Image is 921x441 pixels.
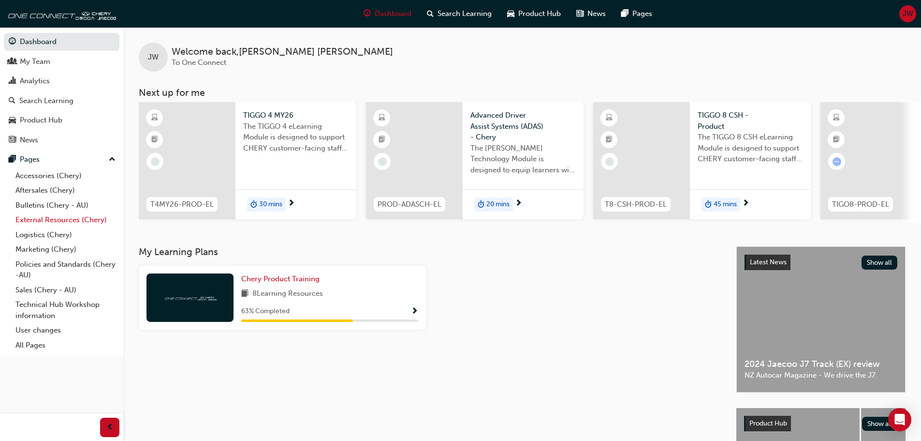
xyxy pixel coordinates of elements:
[12,338,119,353] a: All Pages
[9,136,16,145] span: news-icon
[151,134,158,146] span: booktick-icon
[714,199,737,210] span: 45 mins
[9,58,16,66] span: people-icon
[378,157,387,166] span: learningRecordVerb_NONE-icon
[163,293,217,302] img: oneconnect
[438,8,492,19] span: Search Learning
[736,246,906,393] a: Latest NewsShow all2024 Jaecoo J7 Track (EX) reviewNZ Autocar Magazine - We drive the J7.
[288,199,295,208] span: next-icon
[745,255,897,270] a: Latest NewsShow all
[9,77,16,86] span: chart-icon
[745,359,897,370] span: 2024 Jaecoo J7 Track (EX) review
[20,135,38,146] div: News
[742,199,749,208] span: next-icon
[172,46,393,58] span: Welcome back , [PERSON_NAME] [PERSON_NAME]
[150,199,214,210] span: T4MY26-PROD-EL
[4,151,119,168] button: Pages
[411,305,418,318] button: Show Progress
[12,283,119,298] a: Sales (Chery - AU)
[606,112,613,124] span: learningResourceType_ELEARNING-icon
[4,111,119,129] a: Product Hub
[569,4,614,24] a: news-iconNews
[379,134,385,146] span: booktick-icon
[356,4,419,24] a: guage-iconDashboard
[378,199,441,210] span: PROD-ADASCH-EL
[12,183,119,198] a: Aftersales (Chery)
[241,274,320,283] span: Chery Product Training
[587,8,606,19] span: News
[4,72,119,90] a: Analytics
[241,274,323,285] a: Chery Product Training
[172,58,226,67] span: To One Connect
[9,116,16,125] span: car-icon
[12,168,119,183] a: Accessories (Chery)
[20,56,50,67] div: My Team
[833,157,841,166] span: learningRecordVerb_ATTEMPT-icon
[632,8,652,19] span: Pages
[750,258,787,266] span: Latest News
[862,256,898,270] button: Show all
[888,408,911,431] div: Open Intercom Messenger
[139,246,721,258] h3: My Learning Plans
[621,8,629,20] span: pages-icon
[259,199,282,210] span: 30 mins
[151,157,160,166] span: learningRecordVerb_NONE-icon
[20,76,50,87] div: Analytics
[515,199,522,208] span: next-icon
[614,4,660,24] a: pages-iconPages
[4,33,119,51] a: Dashboard
[518,8,561,19] span: Product Hub
[499,4,569,24] a: car-iconProduct Hub
[9,38,16,46] span: guage-icon
[366,102,584,219] a: PROD-ADASCH-ELAdvanced Driver Assist Systems (ADAS) - CheryThe [PERSON_NAME] Technology Module is...
[139,102,356,219] a: T4MY26-PROD-ELTIGGO 4 MY26The TIGGO 4 eLearning Module is designed to support CHERY customer-faci...
[470,110,576,143] span: Advanced Driver Assist Systems (ADAS) - Chery
[12,198,119,213] a: Bulletins (Chery - AU)
[12,323,119,338] a: User changes
[109,153,116,166] span: up-icon
[379,112,385,124] span: learningResourceType_ELEARNING-icon
[4,53,119,71] a: My Team
[833,134,840,146] span: booktick-icon
[20,154,40,165] div: Pages
[593,102,811,219] a: T8-CSH-PROD-ELTIGGO 8 CSH - ProductThe TIGGO 8 CSH eLearning Module is designed to support CHERY ...
[243,110,349,121] span: TIGGO 4 MY26
[12,213,119,228] a: External Resources (Chery)
[427,8,434,20] span: search-icon
[12,228,119,243] a: Logistics (Chery)
[106,422,114,434] span: prev-icon
[12,297,119,323] a: Technical Hub Workshop information
[148,52,159,63] span: JW
[151,112,158,124] span: learningResourceType_ELEARNING-icon
[507,8,514,20] span: car-icon
[123,87,921,98] h3: Next up for me
[12,257,119,283] a: Policies and Standards (Chery -AU)
[698,110,803,132] span: TIGGO 8 CSH - Product
[411,307,418,316] span: Show Progress
[606,134,613,146] span: booktick-icon
[252,288,323,300] span: 8 Learning Resources
[605,199,667,210] span: T8-CSH-PROD-EL
[243,121,349,154] span: The TIGGO 4 eLearning Module is designed to support CHERY customer-facing staff with the product ...
[375,8,411,19] span: Dashboard
[478,198,484,211] span: duration-icon
[486,199,510,210] span: 20 mins
[832,199,889,210] span: TIGO8-PROD-EL
[250,198,257,211] span: duration-icon
[19,95,73,106] div: Search Learning
[698,132,803,165] span: The TIGGO 8 CSH eLearning Module is designed to support CHERY customer-facing staff with the prod...
[9,97,15,106] span: search-icon
[419,4,499,24] a: search-iconSearch Learning
[744,416,898,431] a: Product HubShow all
[576,8,584,20] span: news-icon
[862,417,898,431] button: Show all
[12,242,119,257] a: Marketing (Chery)
[241,288,249,300] span: book-icon
[605,157,614,166] span: learningRecordVerb_NONE-icon
[5,4,116,23] img: oneconnect
[4,31,119,151] button: DashboardMy TeamAnalyticsSearch LearningProduct HubNews
[9,155,16,164] span: pages-icon
[745,370,897,381] span: NZ Autocar Magazine - We drive the J7.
